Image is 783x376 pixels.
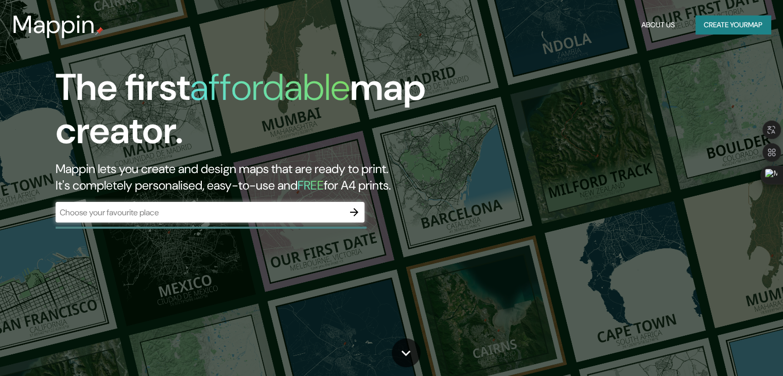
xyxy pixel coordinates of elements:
img: mappin-pin [95,27,103,35]
button: Create yourmap [695,15,771,35]
h2: Mappin lets you create and design maps that are ready to print. It's completely personalised, eas... [56,161,447,194]
h3: Mappin [12,10,95,39]
iframe: Help widget launcher [691,336,772,365]
button: About Us [637,15,679,35]
h1: affordable [190,63,350,111]
h5: FREE [298,177,324,193]
h1: The first map creator. [56,66,447,161]
input: Choose your favourite place [56,207,344,218]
